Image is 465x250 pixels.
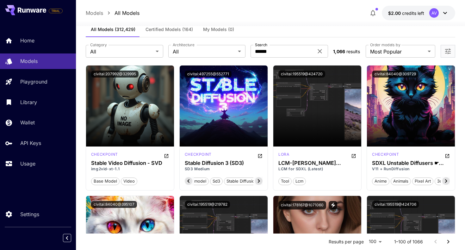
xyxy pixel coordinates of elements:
span: Most Popular [370,48,425,55]
span: 3d [435,178,444,184]
span: anime [372,178,389,184]
button: civitai:497255@552771 [185,71,232,78]
span: stable diffusion 3 [224,178,263,184]
button: Open in CivitAI [445,152,450,159]
div: SDXL 1.0 [372,152,399,159]
h3: Stable Video Diffusion - SVD [91,160,169,166]
img: no-image-qHGxvh9x.jpeg [86,66,174,147]
button: pixel art [412,177,433,185]
button: civitai:195519@424720 [278,71,325,78]
span: results [346,49,360,54]
span: $2.00 [388,10,402,16]
button: civitai:195519@219782 [185,201,230,208]
span: credits left [402,10,424,16]
label: Architecture [173,42,194,47]
p: Home [20,37,34,44]
button: Collapse sidebar [63,234,71,242]
button: base model [91,177,120,185]
p: Usage [20,160,35,167]
button: Open more filters [444,47,452,55]
button: tool [278,177,292,185]
button: 3d [435,177,445,185]
button: animals [391,177,411,185]
div: 100 [366,237,384,246]
label: Order models by [370,42,400,47]
a: Models [86,9,103,17]
button: Open in CivitAI [351,152,356,159]
span: video [121,178,137,184]
span: TRIAL [49,9,62,13]
a: All Models [115,9,139,17]
span: 1,066 [333,49,345,54]
h3: Stable Diffusion 3 (SD3) [185,160,263,166]
span: All [90,48,153,55]
p: Settings [20,210,39,218]
button: video [121,177,137,185]
button: civitai:207992@329995 [91,71,139,78]
span: sd3 [210,178,222,184]
p: Playground [20,78,47,85]
div: SDXL 1.0 [278,152,289,159]
p: checkpoint [372,152,399,157]
span: animals [391,178,411,184]
span: Certified Models (164) [146,27,193,32]
p: 1–100 of 1066 [394,239,423,245]
span: My Models (0) [203,27,234,32]
span: lcm [293,178,306,184]
span: Add your payment card to enable full platform functionality. [49,7,63,15]
button: civitai:178167@1071060 [278,201,326,209]
span: All Models (312,429) [91,27,135,32]
button: civitai:84040@309729 [372,71,418,78]
p: checkpoint [91,152,118,157]
p: lora [278,152,289,157]
button: civitai:195519@424706 [372,201,419,208]
p: checkpoint [185,152,212,157]
h3: SDXL Unstable Diffusers ☛ YamerMIX [372,160,450,166]
button: lcm [293,177,306,185]
div: $2.00 [388,10,424,16]
p: img2vid-xt-1.1 [91,166,169,172]
div: SD 3 [185,152,212,159]
button: Open in CivitAI [164,152,169,159]
span: All [173,48,236,55]
label: Search [255,42,267,47]
div: SD 1.5 [91,152,118,159]
div: AV [429,8,439,18]
button: sd3 [210,177,223,185]
span: base model [91,178,119,184]
p: LCM for SDXL (Latest) [278,166,356,172]
p: Results per page [329,239,364,245]
p: API Keys [20,139,41,147]
button: stable diffusion 3 [224,177,263,185]
p: Models [20,57,38,65]
button: View trigger words [329,201,337,209]
button: $2.00AV [382,6,455,20]
nav: breadcrumb [86,9,139,17]
span: basemodel [182,178,208,184]
p: Wallet [20,119,35,126]
label: Category [90,42,107,47]
button: Go to next page [442,235,455,248]
span: pixel art [412,178,433,184]
div: LCM-LoRA Weights - Stable Diffusion Acceleration Module [278,160,356,166]
p: SD3 Medium [185,166,263,172]
div: Collapse sidebar [68,232,76,244]
button: civitai:84040@395107 [91,201,137,208]
button: basemodel [182,177,209,185]
h3: LCM-[PERSON_NAME] Weights - Stable Diffusion Acceleration Module [278,160,356,166]
p: V11 + RunDiffusion [372,166,450,172]
span: tool [279,178,291,184]
button: Open in CivitAI [257,152,263,159]
button: anime [372,177,389,185]
p: Library [20,98,37,106]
